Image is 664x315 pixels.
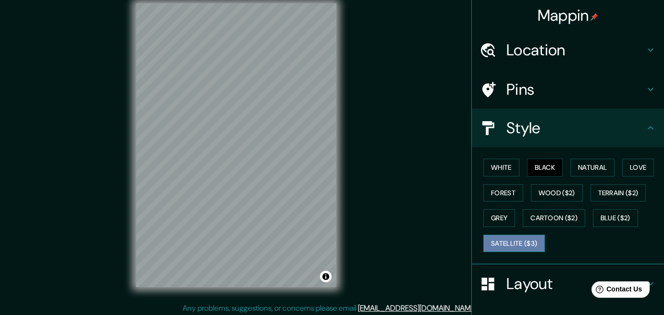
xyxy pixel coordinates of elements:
canvas: Map [136,3,336,287]
button: Wood ($2) [531,184,583,202]
h4: Style [506,118,645,138]
h4: Location [506,40,645,60]
button: Cartoon ($2) [523,209,585,227]
div: Location [472,31,664,69]
a: [EMAIL_ADDRESS][DOMAIN_NAME] [358,303,477,313]
button: Satellite ($3) [483,235,545,252]
button: Forest [483,184,523,202]
div: Style [472,109,664,147]
div: Pins [472,70,664,109]
iframe: Help widget launcher [578,277,653,304]
button: Love [622,159,654,176]
button: White [483,159,519,176]
h4: Mappin [538,6,599,25]
button: Natural [570,159,615,176]
button: Toggle attribution [320,271,332,282]
h4: Layout [506,274,645,293]
h4: Pins [506,80,645,99]
div: Layout [472,265,664,303]
button: Terrain ($2) [590,184,646,202]
button: Black [527,159,563,176]
img: pin-icon.png [590,13,598,21]
button: Grey [483,209,515,227]
p: Any problems, suggestions, or concerns please email . [183,302,478,314]
button: Blue ($2) [593,209,638,227]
